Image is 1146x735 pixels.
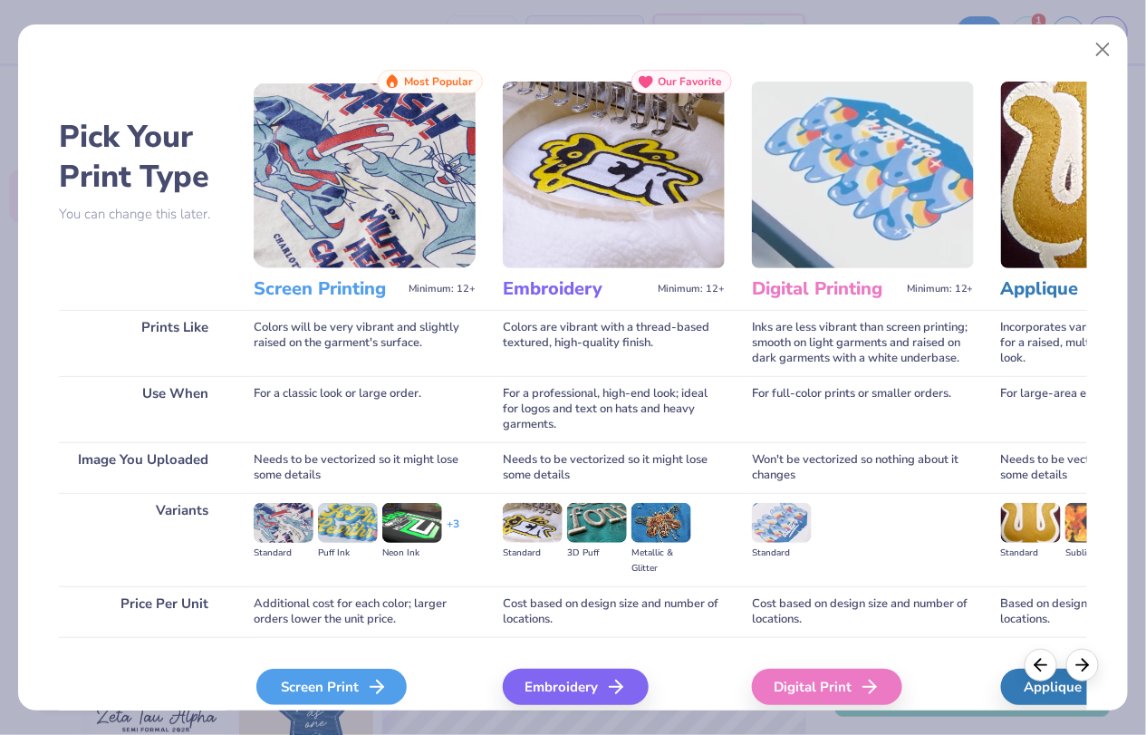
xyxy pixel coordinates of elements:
[567,503,627,543] img: 3D Puff
[752,546,812,561] div: Standard
[254,546,313,561] div: Standard
[567,546,627,561] div: 3D Puff
[254,442,476,493] div: Needs to be vectorized so it might lose some details
[658,283,725,295] span: Minimum: 12+
[254,503,313,543] img: Standard
[409,283,476,295] span: Minimum: 12+
[254,82,476,268] img: Screen Printing
[59,493,226,586] div: Variants
[59,442,226,493] div: Image You Uploaded
[59,310,226,376] div: Prints Like
[752,277,900,301] h3: Digital Printing
[503,709,725,724] span: We'll vectorize your image.
[752,376,974,442] div: For full-color prints or smaller orders.
[631,503,691,543] img: Metallic & Glitter
[503,503,563,543] img: Standard
[752,503,812,543] img: Standard
[503,586,725,637] div: Cost based on design size and number of locations.
[503,669,649,705] div: Embroidery
[318,503,378,543] img: Puff Ink
[1065,546,1125,561] div: Sublimated
[1065,503,1125,543] img: Sublimated
[59,207,226,222] p: You can change this later.
[752,310,974,376] div: Inks are less vibrant than screen printing; smooth on light garments and raised on dark garments ...
[752,586,974,637] div: Cost based on design size and number of locations.
[447,517,459,547] div: + 3
[907,283,974,295] span: Minimum: 12+
[503,376,725,442] div: For a professional, high-end look; ideal for logos and text on hats and heavy garments.
[382,546,442,561] div: Neon Ink
[503,442,725,493] div: Needs to be vectorized so it might lose some details
[59,117,226,197] h2: Pick Your Print Type
[254,586,476,637] div: Additional cost for each color; larger orders lower the unit price.
[503,82,725,268] img: Embroidery
[1001,669,1134,705] div: Applique
[658,75,722,88] span: Our Favorite
[631,546,691,576] div: Metallic & Glitter
[752,669,902,705] div: Digital Print
[59,586,226,637] div: Price Per Unit
[254,376,476,442] div: For a classic look or large order.
[1001,546,1061,561] div: Standard
[1086,33,1121,67] button: Close
[254,277,401,301] h3: Screen Printing
[256,669,407,705] div: Screen Print
[752,82,974,268] img: Digital Printing
[404,75,473,88] span: Most Popular
[752,442,974,493] div: Won't be vectorized so nothing about it changes
[59,376,226,442] div: Use When
[1001,503,1061,543] img: Standard
[503,546,563,561] div: Standard
[254,310,476,376] div: Colors will be very vibrant and slightly raised on the garment's surface.
[318,546,378,561] div: Puff Ink
[382,503,442,543] img: Neon Ink
[503,310,725,376] div: Colors are vibrant with a thread-based textured, high-quality finish.
[254,709,476,724] span: We'll vectorize your image.
[503,277,650,301] h3: Embroidery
